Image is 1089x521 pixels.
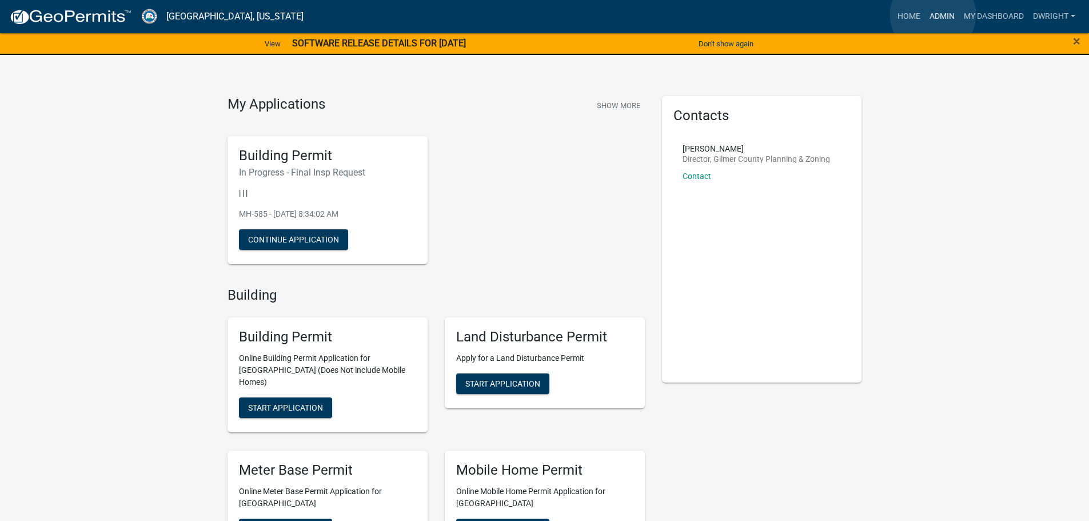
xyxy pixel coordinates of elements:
[456,486,633,510] p: Online Mobile Home Permit Application for [GEOGRAPHIC_DATA]
[592,96,645,115] button: Show More
[456,329,633,345] h5: Land Disturbance Permit
[239,148,416,164] h5: Building Permit
[166,7,304,26] a: [GEOGRAPHIC_DATA], [US_STATE]
[228,96,325,113] h4: My Applications
[239,462,416,479] h5: Meter Base Permit
[683,145,830,153] p: [PERSON_NAME]
[239,229,348,250] button: Continue Application
[228,287,645,304] h4: Building
[959,6,1028,27] a: My Dashboard
[1028,6,1080,27] a: Dwright
[239,397,332,418] button: Start Application
[260,34,285,53] a: View
[239,167,416,178] h6: In Progress - Final Insp Request
[456,352,633,364] p: Apply for a Land Disturbance Permit
[673,108,851,124] h5: Contacts
[893,6,925,27] a: Home
[141,9,157,24] img: Gilmer County, Georgia
[239,208,416,220] p: MH-585 - [DATE] 8:34:02 AM
[683,172,711,181] a: Contact
[925,6,959,27] a: Admin
[1073,34,1080,48] button: Close
[1073,33,1080,49] span: ×
[683,155,830,163] p: Director, Gilmer County Planning & Zoning
[456,373,549,394] button: Start Application
[248,403,323,412] span: Start Application
[239,486,416,510] p: Online Meter Base Permit Application for [GEOGRAPHIC_DATA]
[694,34,758,53] button: Don't show again
[239,329,416,345] h5: Building Permit
[239,352,416,388] p: Online Building Permit Application for [GEOGRAPHIC_DATA] (Does Not include Mobile Homes)
[456,462,633,479] h5: Mobile Home Permit
[239,187,416,199] p: | | |
[465,379,540,388] span: Start Application
[292,38,466,49] strong: SOFTWARE RELEASE DETAILS FOR [DATE]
